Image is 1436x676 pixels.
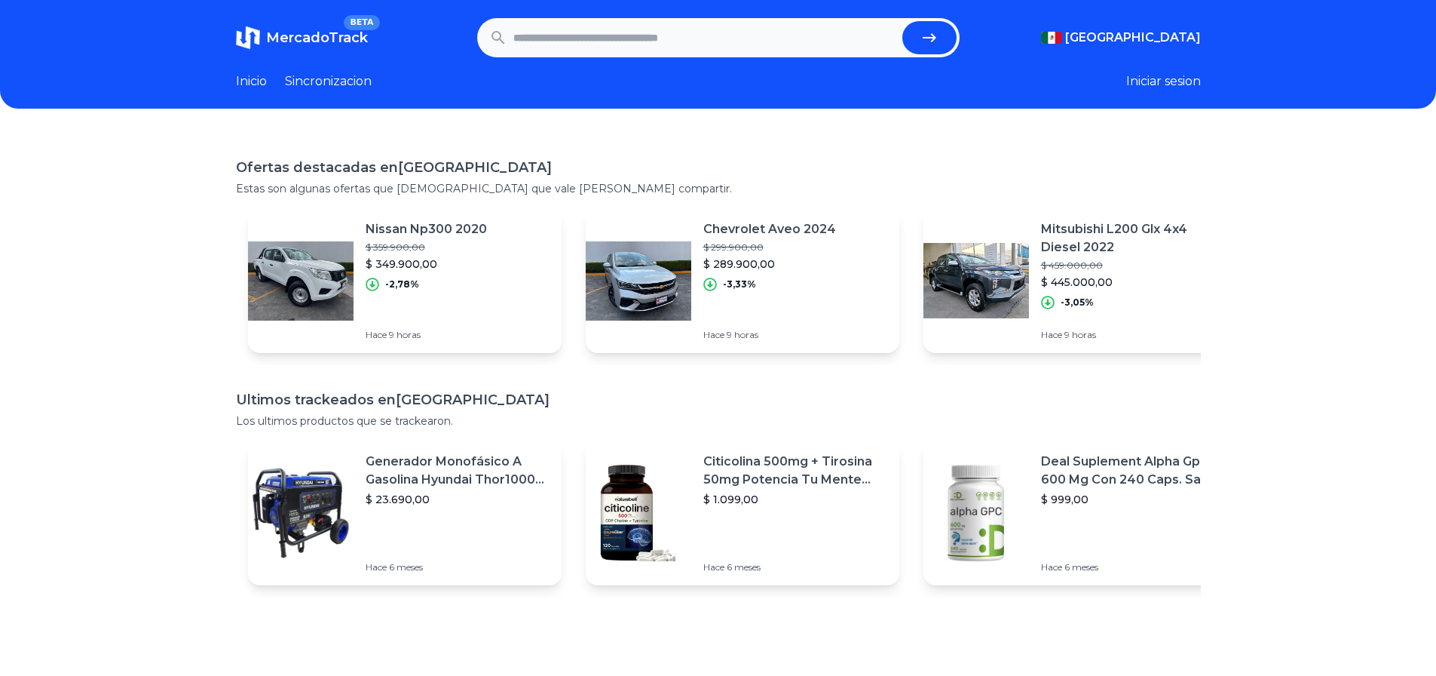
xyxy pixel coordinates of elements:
p: Estas son algunas ofertas que [DEMOGRAPHIC_DATA] que vale [PERSON_NAME] compartir. [236,181,1201,196]
p: Mitsubishi L200 Glx 4x4 Diesel 2022 [1041,220,1225,257]
p: Citicolina 500mg + Tirosina 50mg Potencia Tu Mente (120caps) Sabor Sin Sabor [703,453,887,489]
p: $ 23.690,00 [366,492,550,507]
img: Featured image [586,460,691,566]
p: $ 445.000,00 [1041,275,1225,290]
p: Hace 9 horas [366,329,487,341]
img: Featured image [586,228,691,333]
p: Nissan Np300 2020 [366,220,487,238]
button: [GEOGRAPHIC_DATA] [1041,29,1201,47]
p: Hace 6 meses [1041,561,1225,573]
p: Generador Monofásico A Gasolina Hyundai Thor10000 P 11.5 Kw [366,453,550,489]
p: $ 1.099,00 [703,492,887,507]
p: $ 289.900,00 [703,257,836,272]
img: Featured image [248,460,354,566]
a: MercadoTrackBETA [236,26,368,50]
p: -3,33% [723,278,756,290]
img: MercadoTrack [236,26,260,50]
a: Featured imageDeal Suplement Alpha Gpc 600 Mg Con 240 Caps. Salud Cerebral Sabor S/n$ 999,00Hace ... [923,441,1237,585]
a: Sincronizacion [285,72,372,91]
p: $ 359.900,00 [366,241,487,253]
a: Featured imageChevrolet Aveo 2024$ 299.900,00$ 289.900,00-3,33%Hace 9 horas [586,208,899,353]
p: Hace 6 meses [366,561,550,573]
a: Featured imageGenerador Monofásico A Gasolina Hyundai Thor10000 P 11.5 Kw$ 23.690,00Hace 6 meses [248,441,562,585]
p: $ 459.000,00 [1041,260,1225,272]
p: Chevrolet Aveo 2024 [703,220,836,238]
h1: Ultimos trackeados en [GEOGRAPHIC_DATA] [236,389,1201,410]
a: Featured imageNissan Np300 2020$ 359.900,00$ 349.900,00-2,78%Hace 9 horas [248,208,562,353]
p: $ 349.900,00 [366,257,487,272]
a: Inicio [236,72,267,91]
p: Hace 6 meses [703,561,887,573]
p: Los ultimos productos que se trackearon. [236,413,1201,429]
p: $ 999,00 [1041,492,1225,507]
span: MercadoTrack [266,29,368,46]
p: Deal Suplement Alpha Gpc 600 Mg Con 240 Caps. Salud Cerebral Sabor S/n [1041,453,1225,489]
button: Iniciar sesion [1126,72,1201,91]
p: -3,05% [1061,297,1094,309]
img: Featured image [248,228,354,333]
img: Mexico [1041,32,1062,44]
img: Featured image [923,228,1029,333]
span: BETA [344,15,379,30]
span: [GEOGRAPHIC_DATA] [1065,29,1201,47]
p: Hace 9 horas [1041,329,1225,341]
img: Featured image [923,460,1029,566]
p: $ 299.900,00 [703,241,836,253]
p: Hace 9 horas [703,329,836,341]
a: Featured imageMitsubishi L200 Glx 4x4 Diesel 2022$ 459.000,00$ 445.000,00-3,05%Hace 9 horas [923,208,1237,353]
h1: Ofertas destacadas en [GEOGRAPHIC_DATA] [236,157,1201,178]
a: Featured imageCiticolina 500mg + Tirosina 50mg Potencia Tu Mente (120caps) Sabor Sin Sabor$ 1.099... [586,441,899,585]
p: -2,78% [385,278,419,290]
